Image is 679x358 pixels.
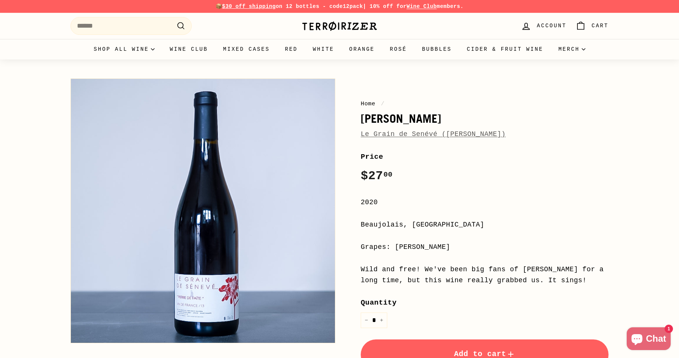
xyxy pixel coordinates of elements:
div: Wild and free! We've been big fans of [PERSON_NAME] for a long time, but this wine really grabbed... [361,264,609,286]
div: Primary [55,39,624,59]
nav: breadcrumbs [361,99,609,108]
button: Increase item quantity by one [376,313,387,328]
div: 2020 [361,197,609,208]
label: Quantity [361,297,609,308]
div: Beaujolais, [GEOGRAPHIC_DATA] [361,219,609,230]
label: Price [361,151,609,163]
span: $30 off shipping [222,3,276,9]
a: Home [361,100,375,107]
span: Account [537,22,566,30]
summary: Merch [551,39,593,59]
a: Orange [342,39,382,59]
a: Le Grain de Senévé ([PERSON_NAME]) [361,130,506,138]
div: Grapes: [PERSON_NAME] [361,242,609,253]
a: Wine Club [162,39,216,59]
a: Wine Club [407,3,437,9]
h1: [PERSON_NAME] [361,112,609,125]
a: Red [277,39,305,59]
a: Cider & Fruit Wine [459,39,551,59]
input: quantity [361,313,387,328]
a: Account [516,15,571,37]
inbox-online-store-chat: Shopify online store chat [624,327,673,352]
span: / [379,100,386,107]
a: Bubbles [415,39,459,59]
span: $27 [361,169,393,183]
summary: Shop all wine [86,39,162,59]
a: Cart [571,15,613,37]
strong: 12pack [343,3,363,9]
a: Rosé [382,39,415,59]
a: White [305,39,342,59]
sup: 00 [383,170,393,179]
span: Cart [591,22,609,30]
p: 📦 on 12 bottles - code | 10% off for members. [70,2,609,11]
a: Mixed Cases [216,39,277,59]
button: Reduce item quantity by one [361,313,372,328]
